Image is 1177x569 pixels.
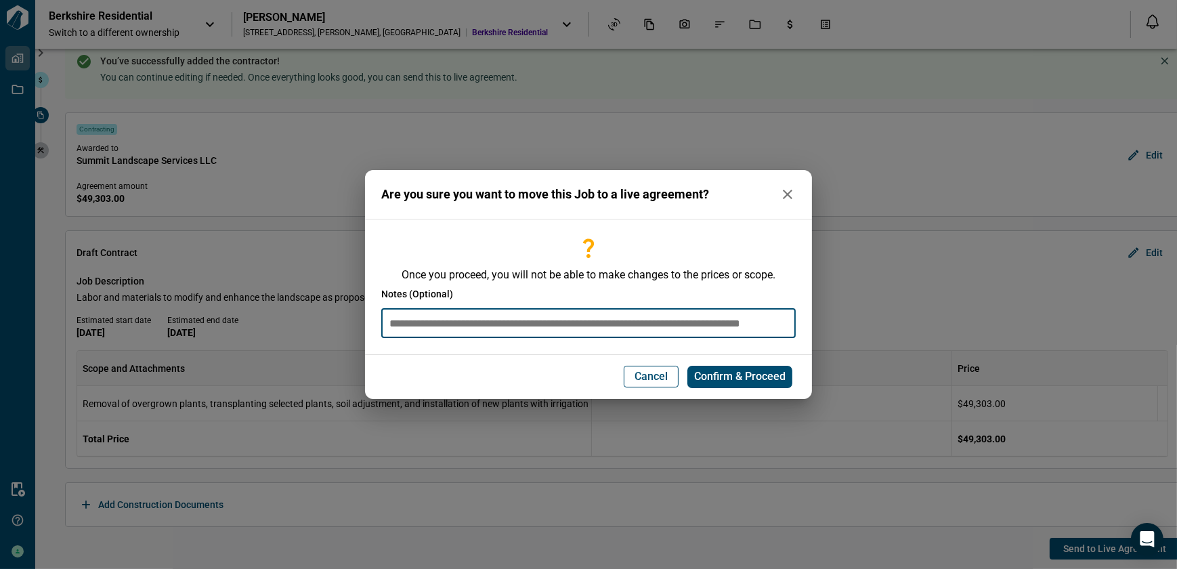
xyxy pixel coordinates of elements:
[381,287,453,301] span: Notes (Optional)
[381,188,709,201] span: Are you sure you want to move this Job to a live agreement?
[381,268,796,282] span: Once you proceed, you will not be able to make changes to the prices or scope.
[1131,523,1163,555] div: Open Intercom Messenger
[635,370,668,383] span: Cancel
[687,366,792,389] button: Confirm & Proceed
[624,366,679,387] button: Cancel
[694,370,786,383] span: Confirm & Proceed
